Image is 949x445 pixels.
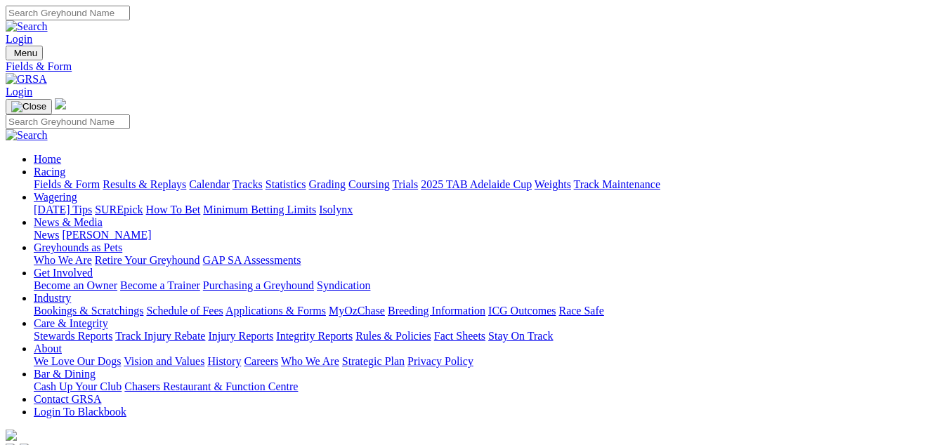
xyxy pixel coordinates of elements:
a: GAP SA Assessments [203,254,301,266]
a: Tracks [233,178,263,190]
a: ICG Outcomes [488,305,556,317]
a: Greyhounds as Pets [34,241,122,253]
img: logo-grsa-white.png [55,98,66,109]
a: Become a Trainer [120,279,200,291]
a: Careers [244,355,278,367]
a: Track Injury Rebate [115,330,205,342]
a: Bar & Dining [34,368,96,380]
a: [DATE] Tips [34,204,92,215]
a: About [34,343,62,354]
a: Bookings & Scratchings [34,305,143,317]
a: Login [6,33,32,45]
a: Stewards Reports [34,330,112,342]
a: Calendar [189,178,230,190]
a: Purchasing a Greyhound [203,279,314,291]
a: Login [6,86,32,98]
div: News & Media [34,229,943,241]
a: Retire Your Greyhound [95,254,200,266]
img: Close [11,101,46,112]
a: History [207,355,241,367]
a: Injury Reports [208,330,273,342]
a: Stay On Track [488,330,553,342]
div: Bar & Dining [34,380,943,393]
a: How To Bet [146,204,201,215]
a: Wagering [34,191,77,203]
a: Weights [535,178,571,190]
a: SUREpick [95,204,143,215]
input: Search [6,6,130,20]
a: Fact Sheets [434,330,485,342]
a: Schedule of Fees [146,305,223,317]
a: Who We Are [34,254,92,266]
a: Who We Are [281,355,339,367]
a: Become an Owner [34,279,117,291]
a: Care & Integrity [34,317,108,329]
a: Vision and Values [124,355,204,367]
a: Login To Blackbook [34,406,126,418]
a: [PERSON_NAME] [62,229,151,241]
a: 2025 TAB Adelaide Cup [421,178,532,190]
div: Wagering [34,204,943,216]
div: Racing [34,178,943,191]
a: Isolynx [319,204,353,215]
a: Rules & Policies [355,330,431,342]
a: News [34,229,59,241]
a: Trials [392,178,418,190]
span: Menu [14,48,37,58]
img: Search [6,129,48,142]
a: Home [34,153,61,165]
a: Minimum Betting Limits [203,204,316,215]
a: Chasers Restaurant & Function Centre [124,380,298,392]
a: Fields & Form [34,178,100,190]
a: Results & Replays [103,178,186,190]
img: GRSA [6,73,47,86]
a: Cash Up Your Club [34,380,122,392]
div: Industry [34,305,943,317]
a: Contact GRSA [34,393,101,405]
button: Toggle navigation [6,46,43,60]
a: Racing [34,166,65,178]
img: Search [6,20,48,33]
a: We Love Our Dogs [34,355,121,367]
button: Toggle navigation [6,99,52,114]
div: About [34,355,943,368]
a: Track Maintenance [574,178,660,190]
a: Get Involved [34,267,93,279]
div: Get Involved [34,279,943,292]
input: Search [6,114,130,129]
a: Race Safe [558,305,603,317]
a: Statistics [266,178,306,190]
div: Greyhounds as Pets [34,254,943,267]
a: News & Media [34,216,103,228]
a: Fields & Form [6,60,943,73]
div: Care & Integrity [34,330,943,343]
a: Grading [309,178,346,190]
a: Privacy Policy [407,355,473,367]
a: Integrity Reports [276,330,353,342]
a: Applications & Forms [225,305,326,317]
a: Breeding Information [388,305,485,317]
a: Industry [34,292,71,304]
img: logo-grsa-white.png [6,430,17,441]
a: Coursing [348,178,390,190]
a: MyOzChase [329,305,385,317]
a: Strategic Plan [342,355,405,367]
a: Syndication [317,279,370,291]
